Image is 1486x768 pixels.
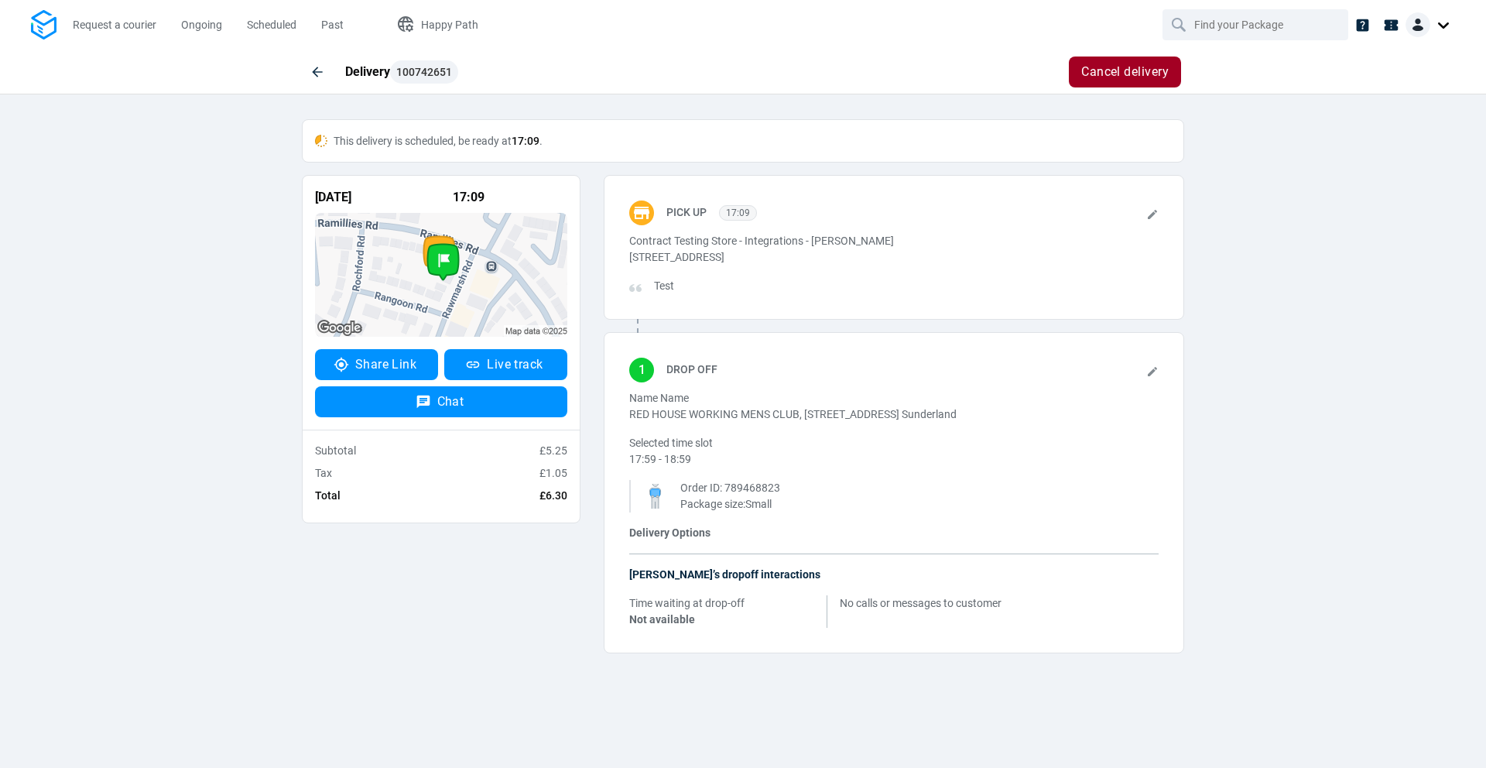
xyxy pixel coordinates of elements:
span: Selected time slot [629,437,713,449]
span: Chat [437,396,464,408]
span: Past [321,19,344,31]
span: Time waiting at drop-off [629,597,745,609]
button: 100742651 [390,60,458,84]
input: Find your Package [1194,10,1320,39]
span: Drop Off [666,363,717,375]
span: Tax [315,467,332,479]
span: 100742651 [396,67,452,77]
button: Chat [315,386,567,417]
span: Total [315,489,341,502]
span: 17:09 [726,207,750,218]
span: Ongoing [181,19,222,31]
p: RED HOUSE WORKING MENS CLUB, [STREET_ADDRESS] Sunderland [629,406,1159,423]
strong: 17:09 [512,135,539,147]
span: Subtotal [315,444,356,457]
span: No calls or messages to customer [840,595,1002,612]
span: 17:59 - 18:59 [629,451,1159,468]
span: Scheduled [247,19,296,31]
span: Delivery [345,64,458,79]
span: Share Link [355,358,417,371]
span: £5.25 [539,444,567,457]
span: Not available [629,613,695,626]
span: Cancel delivery [1081,66,1169,78]
p: Contract Testing Store - Integrations - [PERSON_NAME] [629,233,1159,249]
a: Live track [444,349,567,380]
button: Share Link [315,349,438,380]
span: This delivery is scheduled, be ready at . [334,135,543,147]
img: Client [1406,12,1430,37]
button: Cancel delivery [1069,57,1181,87]
span: [DATE] [315,190,351,204]
div: Order ID: 789468823 [680,480,1146,496]
span: Pick up [666,206,707,218]
img: Logo [31,10,56,40]
div: : [629,480,1159,513]
span: Live track [487,358,543,371]
p: Name Name [629,390,1159,406]
span: £6.30 [539,489,567,502]
span: Happy Path [421,19,478,31]
span: Package size [680,498,743,510]
p: [STREET_ADDRESS] [629,249,1159,266]
p: Test [654,278,674,294]
span: Delivery Options [629,526,710,539]
span: Small [745,498,772,510]
span: £1.05 [539,467,567,479]
span: 17:09 [453,190,484,204]
span: [PERSON_NAME]’s dropoff interactions [629,568,820,581]
div: 1 [629,358,654,382]
span: Request a courier [73,19,156,31]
